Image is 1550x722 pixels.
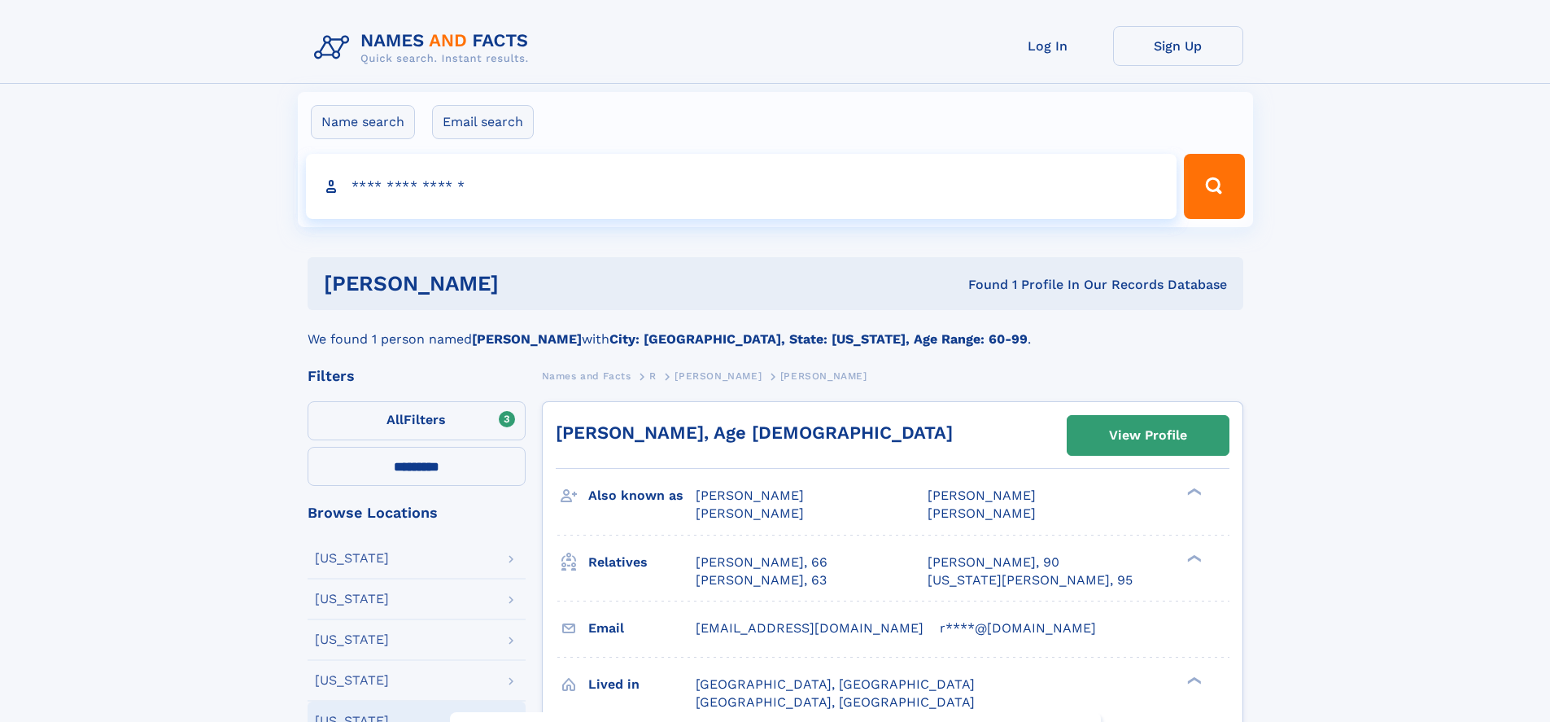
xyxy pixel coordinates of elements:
[928,571,1133,589] a: [US_STATE][PERSON_NAME], 95
[675,365,762,386] a: [PERSON_NAME]
[311,105,415,139] label: Name search
[315,633,389,646] div: [US_STATE]
[308,505,526,520] div: Browse Locations
[928,554,1059,571] a: [PERSON_NAME], 90
[472,331,582,347] b: [PERSON_NAME]
[928,488,1036,503] span: [PERSON_NAME]
[1183,675,1203,685] div: ❯
[324,273,734,294] h1: [PERSON_NAME]
[1183,487,1203,497] div: ❯
[306,154,1177,219] input: search input
[696,620,923,636] span: [EMAIL_ADDRESS][DOMAIN_NAME]
[696,694,975,710] span: [GEOGRAPHIC_DATA], [GEOGRAPHIC_DATA]
[696,488,804,503] span: [PERSON_NAME]
[609,331,1028,347] b: City: [GEOGRAPHIC_DATA], State: [US_STATE], Age Range: 60-99
[675,370,762,382] span: [PERSON_NAME]
[1184,154,1244,219] button: Search Button
[588,549,696,576] h3: Relatives
[1109,417,1187,454] div: View Profile
[780,370,867,382] span: [PERSON_NAME]
[928,505,1036,521] span: [PERSON_NAME]
[733,276,1227,294] div: Found 1 Profile In Our Records Database
[1068,416,1229,455] a: View Profile
[649,370,657,382] span: R
[315,593,389,606] div: [US_STATE]
[1183,553,1203,563] div: ❯
[308,310,1243,349] div: We found 1 person named with .
[315,674,389,687] div: [US_STATE]
[696,505,804,521] span: [PERSON_NAME]
[386,412,404,427] span: All
[588,482,696,510] h3: Also known as
[432,105,534,139] label: Email search
[1113,26,1243,66] a: Sign Up
[308,26,542,70] img: Logo Names and Facts
[308,401,526,440] label: Filters
[696,571,827,589] a: [PERSON_NAME], 63
[983,26,1113,66] a: Log In
[542,365,631,386] a: Names and Facts
[308,369,526,383] div: Filters
[588,615,696,642] h3: Email
[315,552,389,565] div: [US_STATE]
[696,676,975,692] span: [GEOGRAPHIC_DATA], [GEOGRAPHIC_DATA]
[556,422,953,443] a: [PERSON_NAME], Age [DEMOGRAPHIC_DATA]
[649,365,657,386] a: R
[696,554,827,571] a: [PERSON_NAME], 66
[588,671,696,698] h3: Lived in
